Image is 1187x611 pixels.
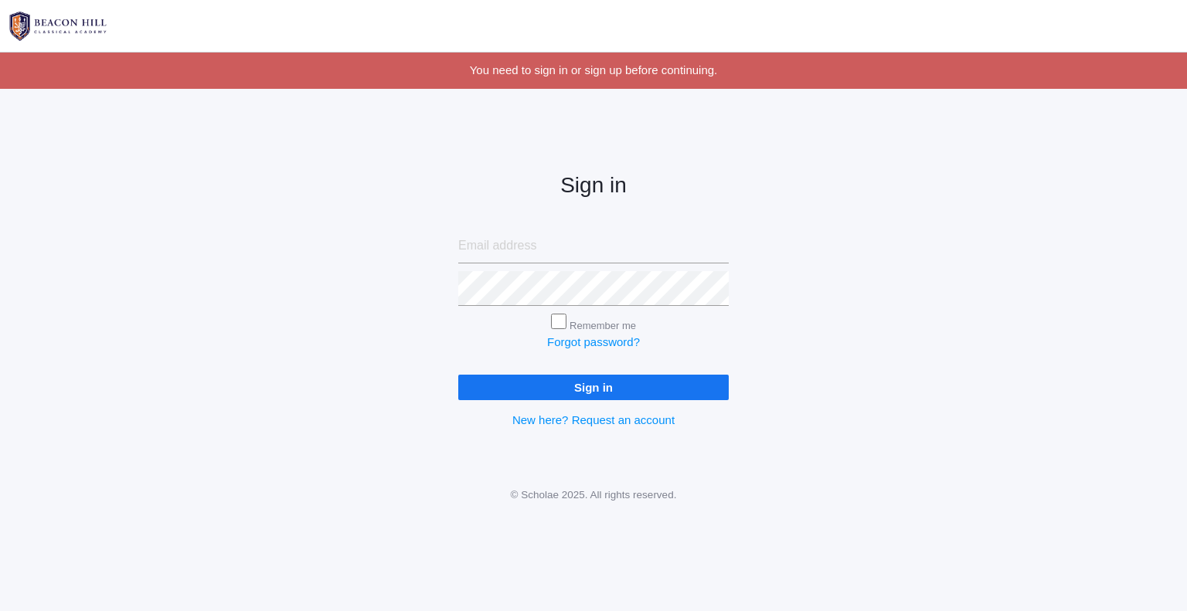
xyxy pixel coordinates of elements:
[512,413,675,426] a: New here? Request an account
[458,229,729,263] input: Email address
[458,174,729,198] h2: Sign in
[570,320,636,331] label: Remember me
[458,375,729,400] input: Sign in
[547,335,640,348] a: Forgot password?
